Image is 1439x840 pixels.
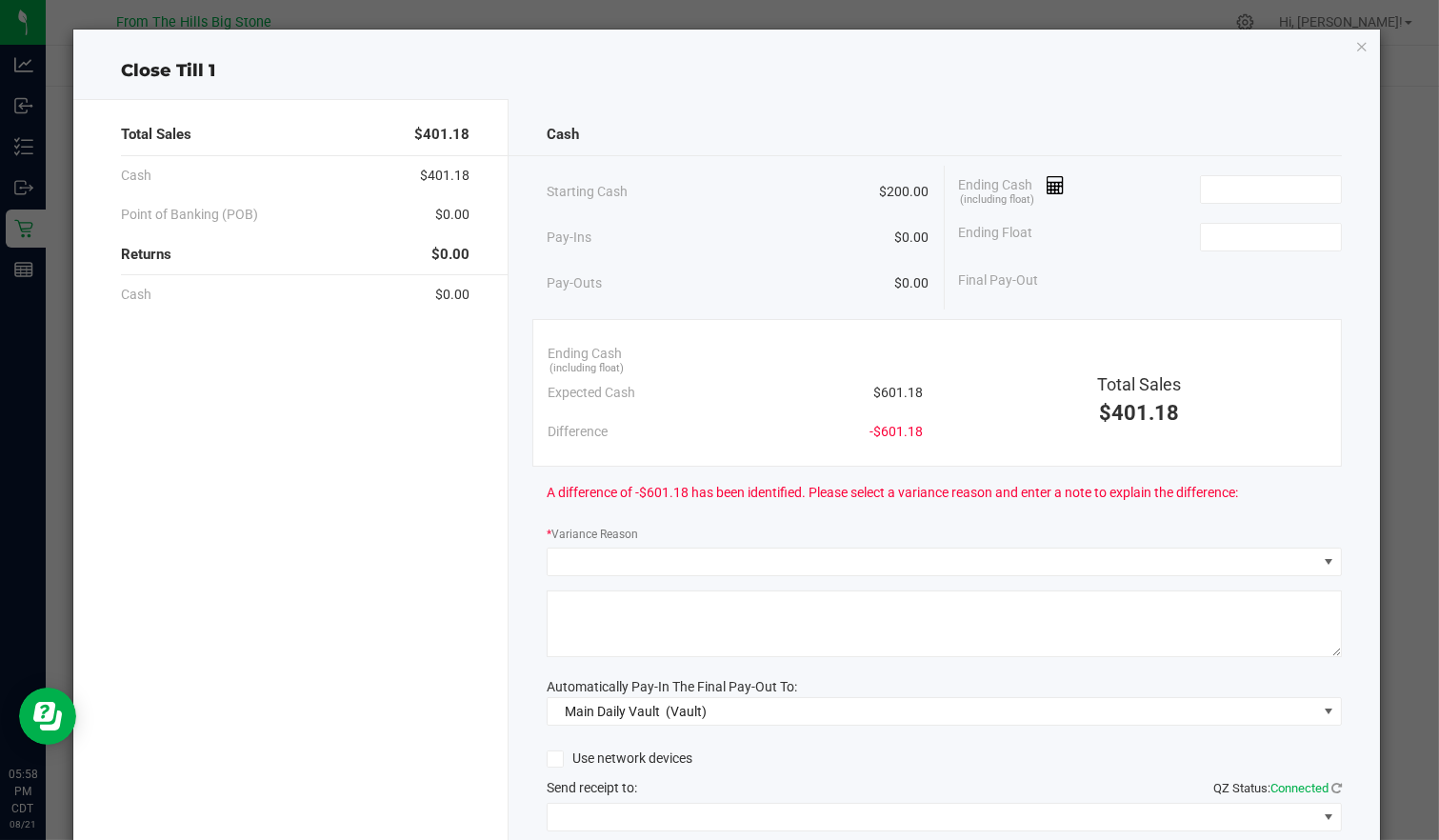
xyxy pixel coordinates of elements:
label: Use network devices [547,749,692,769]
span: -$601.18 [869,422,923,442]
span: Send receipt to: [547,780,637,795]
span: $401.18 [1099,401,1179,425]
span: $0.00 [435,205,470,225]
span: Main Daily Vault [565,704,660,719]
span: QZ Status: [1213,781,1342,795]
span: Ending Cash [548,344,622,364]
label: Variance Reason [547,526,638,543]
span: Connected [1270,781,1329,795]
span: $0.00 [431,244,470,266]
span: Pay-Ins [547,228,591,248]
span: (including float) [960,192,1034,209]
span: Final Pay-Out [959,270,1039,290]
span: Cash [121,166,151,186]
span: Ending Cash [959,175,1066,204]
span: Cash [547,124,579,146]
span: Pay-Outs [547,273,602,293]
span: Cash [121,285,151,305]
span: Automatically Pay-In The Final Pay-Out To: [547,679,797,694]
span: Expected Cash [548,383,635,403]
span: Starting Cash [547,182,628,202]
span: $0.00 [435,285,470,305]
span: $401.18 [420,166,470,186]
span: Point of Banking (POB) [121,205,258,225]
iframe: Resource center [19,688,76,745]
span: $601.18 [873,383,923,403]
span: $401.18 [414,124,470,146]
span: $0.00 [895,228,929,248]
span: Total Sales [121,124,191,146]
span: $0.00 [895,273,929,293]
div: Close Till 1 [73,58,1379,84]
span: $200.00 [880,182,929,202]
span: (Vault) [666,704,707,719]
div: Returns [121,234,470,275]
span: Total Sales [1097,374,1181,394]
span: A difference of -$601.18 has been identified. Please select a variance reason and enter a note to... [547,483,1238,503]
span: (including float) [550,361,624,377]
span: Ending Float [959,223,1033,251]
span: Difference [548,422,608,442]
